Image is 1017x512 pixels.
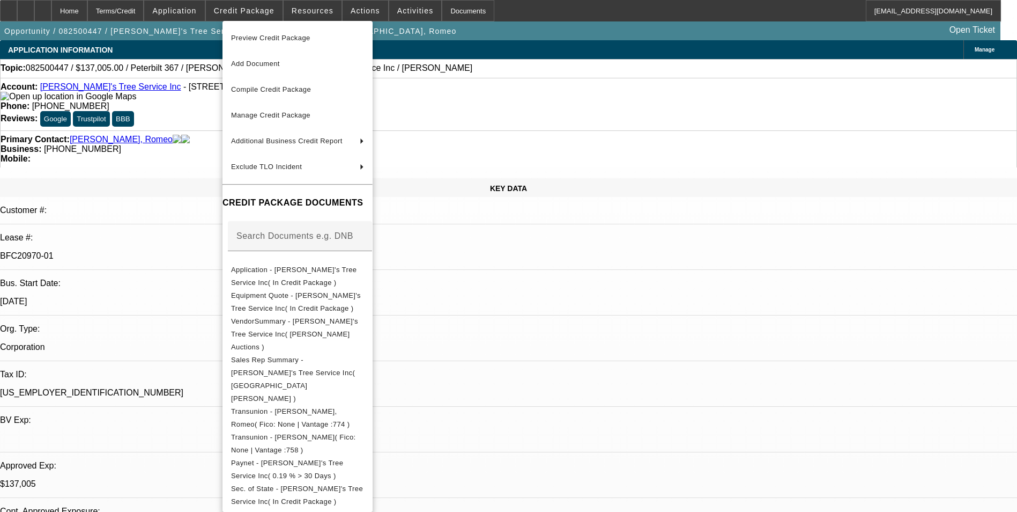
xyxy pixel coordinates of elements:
span: Exclude TLO Incident [231,163,302,171]
span: Preview Credit Package [231,34,310,42]
span: Manage Credit Package [231,111,310,119]
span: Sales Rep Summary - [PERSON_NAME]'s Tree Service Inc( [GEOGRAPHIC_DATA][PERSON_NAME] ) [231,356,355,403]
button: Transunion - Pineda Palencia, Romeo( Fico: None | Vantage :774 ) [222,405,373,431]
button: VendorSummary - Romeo's Tree Service Inc( JJ Kane Auctions ) [222,315,373,354]
button: Application - Romeo's Tree Service Inc( In Credit Package ) [222,264,373,289]
button: Paynet - Romeo's Tree Service Inc( 0.19 % > 30 Days ) [222,457,373,482]
span: Transunion - [PERSON_NAME]( Fico: None | Vantage :758 ) [231,433,356,454]
h4: CREDIT PACKAGE DOCUMENTS [222,196,373,209]
span: Application - [PERSON_NAME]'s Tree Service Inc( In Credit Package ) [231,266,357,287]
button: Sales Rep Summary - Romeo's Tree Service Inc( Mansfield, Jeff ) [222,354,373,405]
span: VendorSummary - [PERSON_NAME]'s Tree Service Inc( [PERSON_NAME] Auctions ) [231,317,358,351]
button: Sec. of State - Romeo's Tree Service Inc( In Credit Package ) [222,482,373,508]
span: Add Document [231,60,280,68]
button: Transunion - Mejia, Reina( Fico: None | Vantage :758 ) [222,431,373,457]
span: Paynet - [PERSON_NAME]'s Tree Service Inc( 0.19 % > 30 Days ) [231,459,343,480]
span: Transunion - [PERSON_NAME], Romeo( Fico: None | Vantage :774 ) [231,407,350,428]
button: Equipment Quote - Romeo's Tree Service Inc( In Credit Package ) [222,289,373,315]
span: Additional Business Credit Report [231,137,343,145]
span: Compile Credit Package [231,85,311,93]
span: Equipment Quote - [PERSON_NAME]'s Tree Service Inc( In Credit Package ) [231,291,361,312]
span: Sec. of State - [PERSON_NAME]'s Tree Service Inc( In Credit Package ) [231,485,363,506]
mat-label: Search Documents e.g. DNB [236,231,353,240]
